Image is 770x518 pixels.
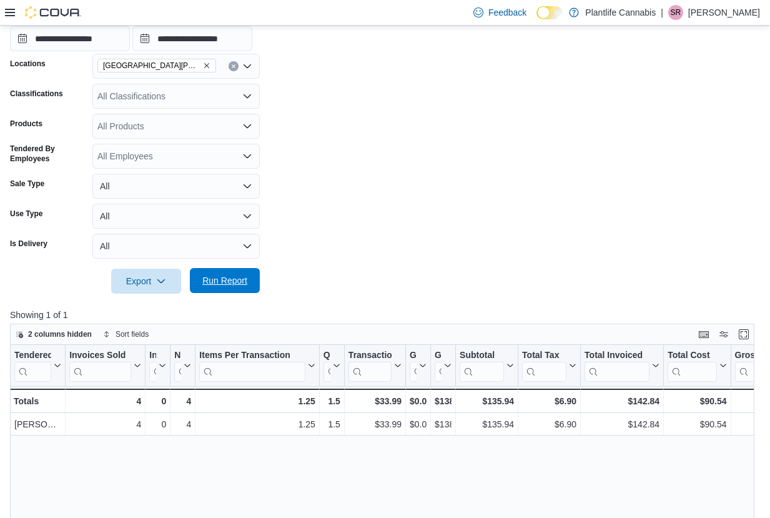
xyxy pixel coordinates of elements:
p: [PERSON_NAME] [688,5,760,20]
div: $138.94 [435,394,452,409]
div: Total Invoiced [585,350,649,382]
button: Tendered Employee [14,350,61,382]
div: Total Cost [668,350,716,382]
button: Net Sold [174,350,191,382]
div: 4 [69,417,141,432]
div: [PERSON_NAME] [14,417,61,432]
button: Display options [716,327,731,342]
input: Press the down key to open a popover containing a calendar. [132,26,252,51]
button: Gift Cards [410,350,427,382]
div: Total Invoiced [585,350,649,362]
div: $6.90 [522,417,576,432]
div: Gift Cards [410,350,417,362]
div: Total Tax [522,350,566,362]
div: Qty Per Transaction [323,350,330,362]
button: All [92,204,260,229]
div: Gross Sales [435,350,442,382]
button: Open list of options [242,121,252,131]
button: Keyboard shortcuts [696,327,711,342]
label: Locations [10,59,46,69]
input: Dark Mode [536,6,563,19]
div: Transaction Average [348,350,392,382]
div: 4 [174,417,191,432]
button: Clear input [229,61,239,71]
button: Enter fullscreen [736,327,751,342]
div: 1.25 [199,394,315,409]
button: Transaction Average [348,350,402,382]
div: $0.00 [410,417,427,432]
button: All [92,174,260,199]
div: Subtotal [460,350,504,382]
img: Cova [25,6,81,19]
div: Skyler Rowsell [668,5,683,20]
input: Press the down key to open a popover containing a calendar. [10,26,130,51]
div: 1.5 [323,417,340,432]
span: Sort fields [116,329,149,339]
label: Tendered By Employees [10,144,87,164]
button: Total Invoiced [585,350,659,382]
div: $6.90 [522,394,576,409]
button: Total Cost [668,350,726,382]
div: $33.99 [348,417,402,432]
button: Export [111,269,181,294]
div: Gift Card Sales [410,350,417,382]
div: Tendered Employee [14,350,51,362]
div: $90.54 [668,394,726,409]
label: Classifications [10,89,63,99]
div: 1.25 [199,417,315,432]
div: 0 [149,394,166,409]
button: Open list of options [242,151,252,161]
div: 4 [174,394,191,409]
div: Net Sold [174,350,181,362]
span: Feedback [488,6,526,19]
button: Invoices Sold [69,350,141,382]
div: Net Sold [174,350,181,382]
button: Subtotal [460,350,514,382]
p: Plantlife Cannabis [585,5,656,20]
span: SR [671,5,681,20]
div: Total Cost [668,350,716,362]
span: Dark Mode [536,19,537,20]
div: Invoices Sold [69,350,131,382]
div: 1.5 [323,394,340,409]
label: Use Type [10,209,42,219]
div: $135.94 [460,417,514,432]
button: 2 columns hidden [11,327,97,342]
div: Qty Per Transaction [323,350,330,382]
button: Sort fields [98,327,154,342]
div: Items Per Transaction [199,350,305,382]
div: Total Tax [522,350,566,382]
div: Gross Sales [435,350,442,362]
button: Total Tax [522,350,576,382]
span: Run Report [202,274,247,287]
div: $135.94 [460,394,514,409]
div: Invoices Ref [149,350,156,382]
span: [GEOGRAPHIC_DATA][PERSON_NAME] - [GEOGRAPHIC_DATA] [103,59,200,72]
button: Invoices Ref [149,350,166,382]
div: $142.84 [585,417,659,432]
div: Transaction Average [348,350,392,362]
span: 2 columns hidden [28,329,92,339]
button: Run Report [190,268,260,293]
button: Remove Fort McMurray - Eagle Ridge from selection in this group [203,62,210,69]
div: Invoices Sold [69,350,131,362]
label: Sale Type [10,179,44,189]
button: Open list of options [242,91,252,101]
div: Totals [14,394,61,409]
div: $0.00 [410,394,427,409]
button: Open list of options [242,61,252,71]
div: $142.84 [585,394,659,409]
div: 0 [149,417,166,432]
label: Is Delivery [10,239,47,249]
div: $33.99 [348,394,402,409]
div: $90.54 [668,417,726,432]
button: Qty Per Transaction [323,350,340,382]
label: Products [10,119,42,129]
div: Items Per Transaction [199,350,305,362]
span: Fort McMurray - Eagle Ridge [97,59,216,72]
button: All [92,234,260,259]
p: | [661,5,663,20]
button: Gross Sales [435,350,452,382]
button: Items Per Transaction [199,350,315,382]
div: 4 [69,394,141,409]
